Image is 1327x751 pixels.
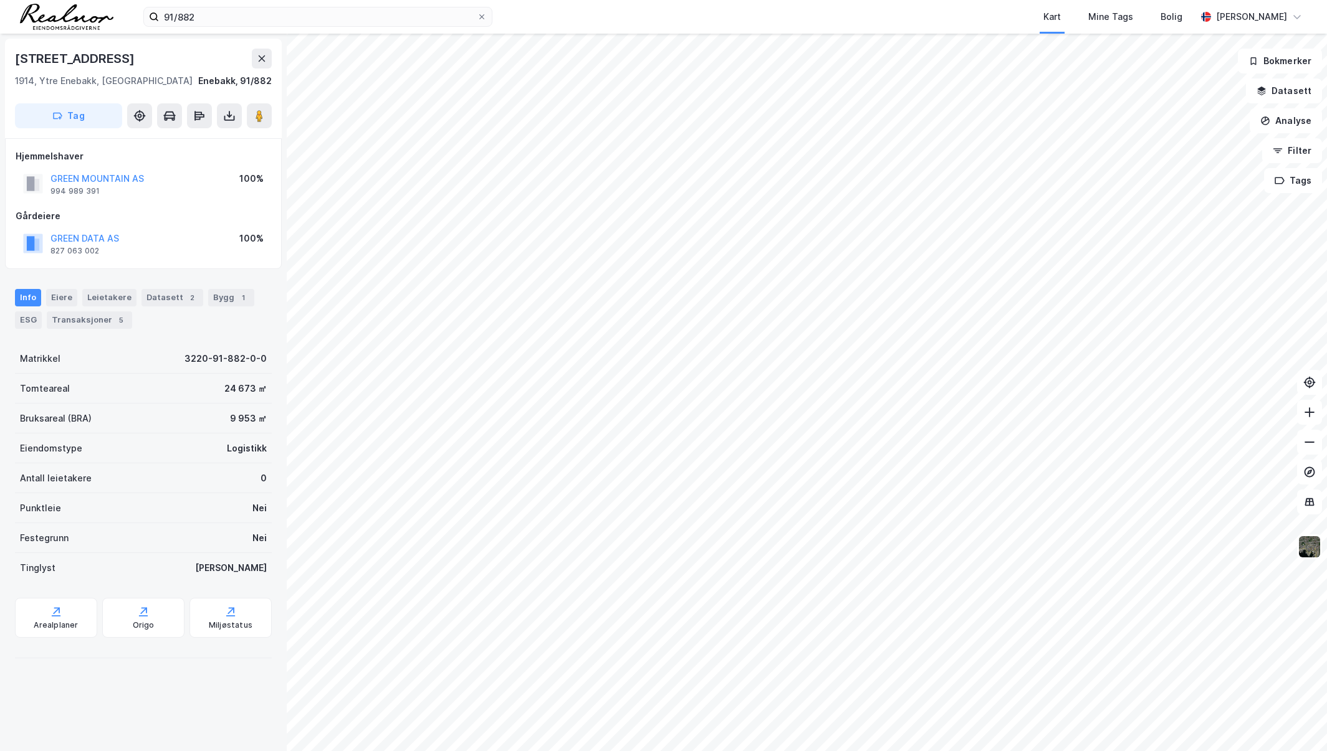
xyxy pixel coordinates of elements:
[261,471,267,486] div: 0
[20,441,82,456] div: Eiendomstype
[141,289,203,306] div: Datasett
[239,171,264,186] div: 100%
[15,49,137,68] div: [STREET_ADDRESS]
[252,531,267,546] div: Nei
[1216,9,1287,24] div: [PERSON_NAME]
[15,289,41,306] div: Info
[34,620,78,630] div: Arealplaner
[195,560,267,575] div: [PERSON_NAME]
[20,501,61,516] div: Punktleie
[1262,138,1322,163] button: Filter
[16,149,271,164] div: Hjemmelshaver
[50,186,100,196] div: 994 989 391
[237,291,249,304] div: 1
[15,73,193,88] div: 1914, Ytre Enebakk, [GEOGRAPHIC_DATA]
[20,4,113,30] img: realnor-logo.934646d98de889bb5806.png
[82,289,137,306] div: Leietakere
[1088,9,1133,24] div: Mine Tags
[115,314,127,326] div: 5
[1264,168,1322,193] button: Tags
[1265,691,1327,751] div: Kontrollprogram for chat
[239,231,264,246] div: 100%
[208,289,254,306] div: Bygg
[133,620,155,630] div: Origo
[1161,9,1182,24] div: Bolig
[1246,78,1322,103] button: Datasett
[184,351,267,366] div: 3220-91-882-0-0
[224,381,267,396] div: 24 673 ㎡
[20,471,92,486] div: Antall leietakere
[15,103,122,128] button: Tag
[47,311,132,329] div: Transaksjoner
[1265,691,1327,751] iframe: Chat Widget
[198,73,272,88] div: Enebakk, 91/882
[186,291,198,304] div: 2
[1043,9,1061,24] div: Kart
[16,209,271,224] div: Gårdeiere
[50,246,99,256] div: 827 063 002
[20,351,60,366] div: Matrikkel
[20,381,70,396] div: Tomteareal
[1250,108,1322,133] button: Analyse
[20,411,92,426] div: Bruksareal (BRA)
[209,620,252,630] div: Miljøstatus
[15,311,42,329] div: ESG
[230,411,267,426] div: 9 953 ㎡
[252,501,267,516] div: Nei
[227,441,267,456] div: Logistikk
[20,560,55,575] div: Tinglyst
[46,289,77,306] div: Eiere
[1238,49,1322,73] button: Bokmerker
[159,7,477,26] input: Søk på adresse, matrikkel, gårdeiere, leietakere eller personer
[1298,535,1321,559] img: 9k=
[20,531,69,546] div: Festegrunn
